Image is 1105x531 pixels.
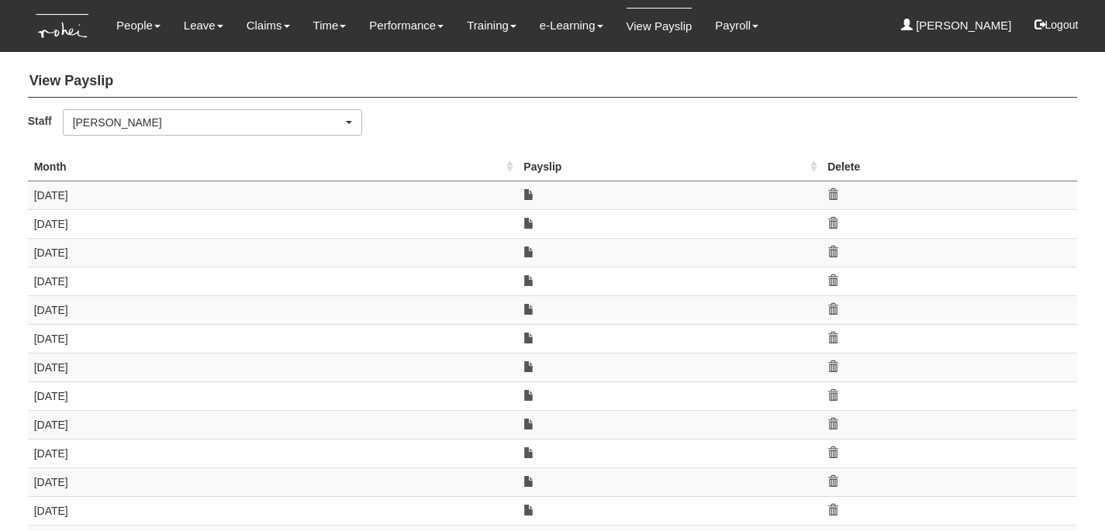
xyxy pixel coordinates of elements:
div: [PERSON_NAME] [73,115,343,130]
a: Training [467,8,516,43]
td: [DATE] [28,267,518,295]
td: [DATE] [28,467,518,496]
td: [DATE] [28,324,518,353]
th: Payslip : activate to sort column ascending [517,153,821,181]
td: [DATE] [28,353,518,381]
button: Logout [1024,6,1089,43]
td: [DATE] [28,181,518,209]
a: Claims [247,8,290,43]
a: Leave [184,8,223,43]
td: [DATE] [28,381,518,410]
a: [PERSON_NAME] [901,8,1012,43]
th: Delete [821,153,1077,181]
button: [PERSON_NAME] [63,109,362,136]
td: [DATE] [28,238,518,267]
td: [DATE] [28,295,518,324]
td: [DATE] [28,410,518,439]
th: Month : activate to sort column ascending [28,153,518,181]
a: Time [313,8,347,43]
a: Performance [369,8,444,43]
td: [DATE] [28,496,518,525]
h4: View Payslip [28,66,1078,98]
iframe: chat widget [1040,469,1089,515]
label: Staff [28,109,63,132]
a: People [116,8,161,43]
a: Payroll [715,8,758,43]
td: [DATE] [28,209,518,238]
a: View Payslip [627,8,692,44]
td: [DATE] [28,439,518,467]
a: e-Learning [540,8,603,43]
